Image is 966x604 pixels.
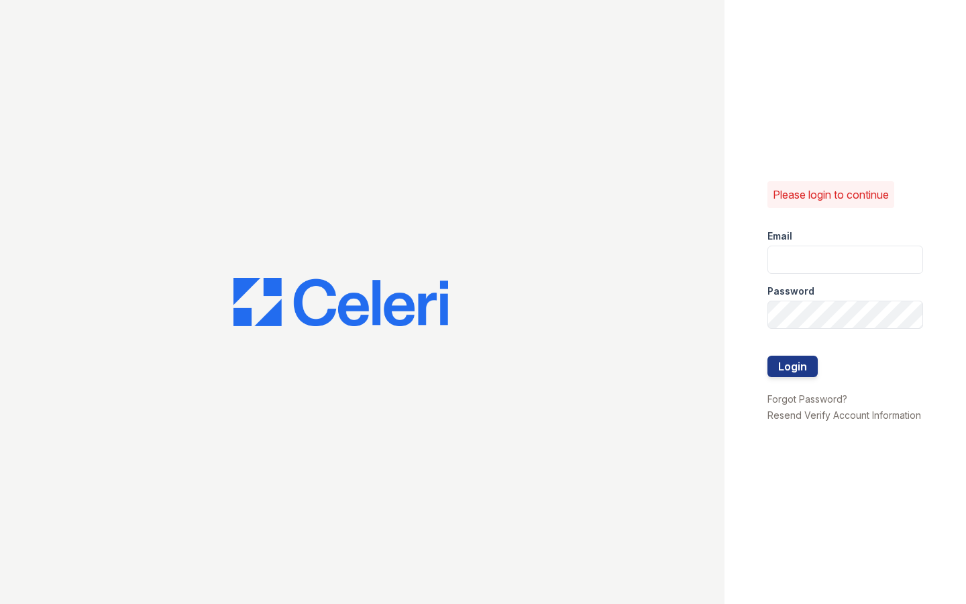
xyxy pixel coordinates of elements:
[767,356,818,377] button: Login
[767,230,792,243] label: Email
[767,393,847,405] a: Forgot Password?
[773,187,889,203] p: Please login to continue
[767,409,921,421] a: Resend Verify Account Information
[233,278,448,326] img: CE_Logo_Blue-a8612792a0a2168367f1c8372b55b34899dd931a85d93a1a3d3e32e68fde9ad4.png
[767,285,814,298] label: Password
